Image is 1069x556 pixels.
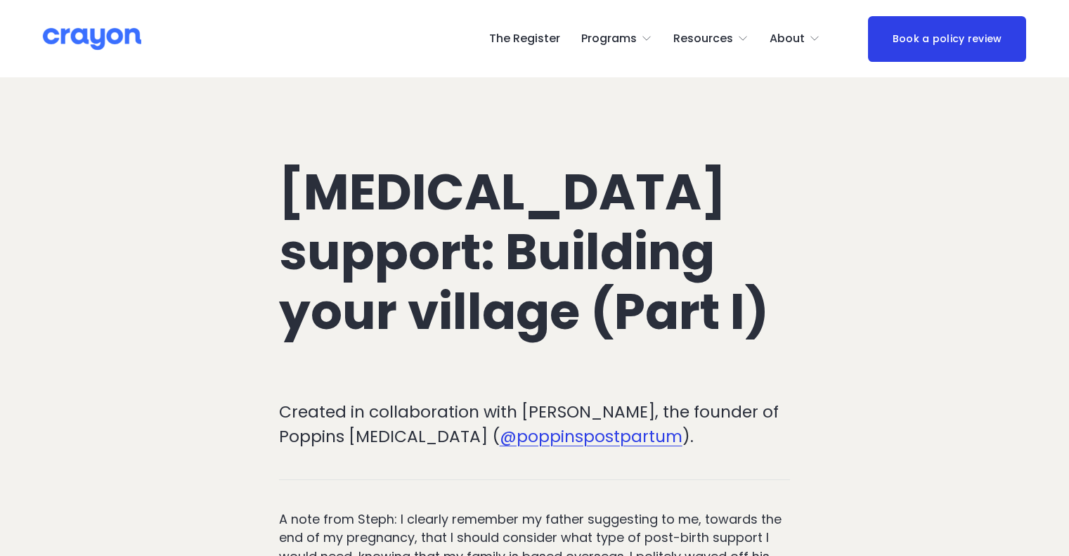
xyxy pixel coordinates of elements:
a: folder dropdown [673,27,749,50]
a: folder dropdown [770,27,820,50]
p: Created in collaboration with [PERSON_NAME], the founder of Poppins [MEDICAL_DATA] ( ). [279,400,791,449]
a: @poppinspostpartum [500,425,682,448]
h1: [MEDICAL_DATA] support: Building your village (Part I) [279,163,791,342]
a: folder dropdown [581,27,652,50]
a: The Register [489,27,560,50]
span: Resources [673,29,733,49]
a: Book a policy review [868,16,1026,62]
span: Programs [581,29,637,49]
img: Crayon [43,27,141,51]
span: About [770,29,805,49]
